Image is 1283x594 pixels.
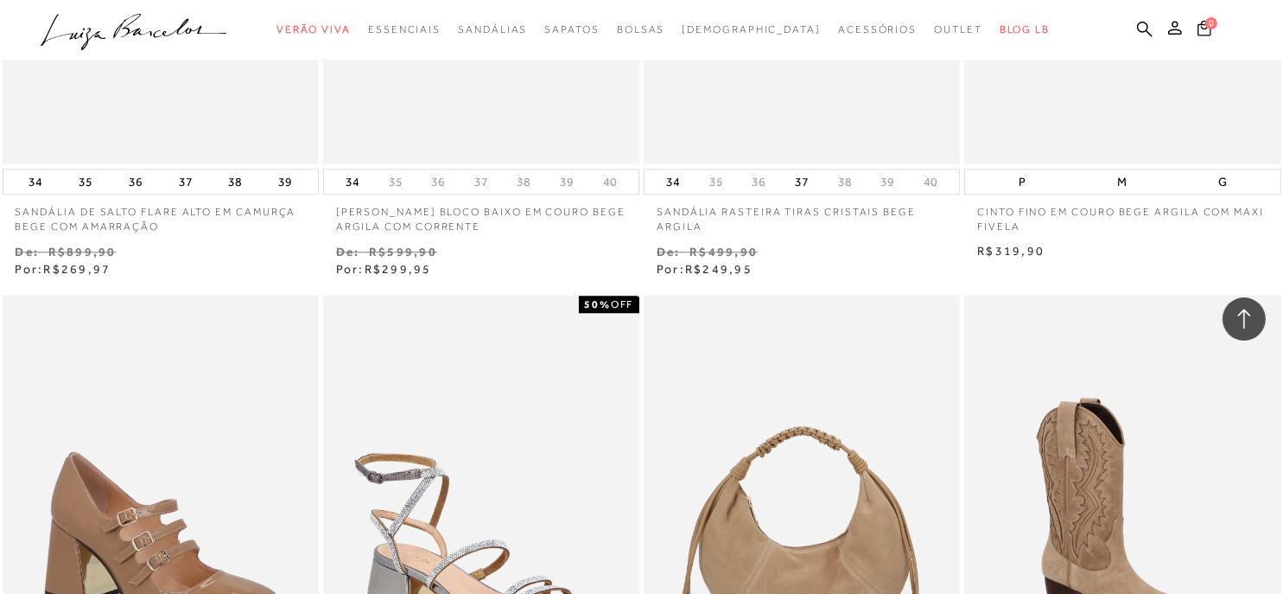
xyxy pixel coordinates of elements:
span: Sandálias [458,23,527,35]
button: 34 [661,169,685,194]
small: R$499,90 [689,245,758,259]
button: M [1112,169,1132,194]
span: Verão Viva [276,23,351,35]
small: De: [657,245,681,259]
span: 0 [1205,17,1217,29]
a: SANDÁLIA DE SALTO FLARE ALTO EM CAMURÇA BEGE COM AMARRAÇÃO [3,195,319,234]
button: 40 [598,174,622,190]
button: 40 [918,174,943,190]
span: R$249,95 [685,262,753,276]
a: categoryNavScreenReaderText [544,14,599,46]
span: R$319,90 [977,244,1045,258]
button: P [1013,169,1031,194]
button: 37 [790,169,814,194]
strong: 50% [584,298,611,310]
button: 35 [73,169,98,194]
button: 34 [23,169,48,194]
button: 39 [875,174,899,190]
span: OFF [611,298,634,310]
span: Sapatos [544,23,599,35]
small: De: [16,245,40,259]
span: [DEMOGRAPHIC_DATA] [682,23,821,35]
button: 36 [746,174,771,190]
button: 37 [469,174,493,190]
a: noSubCategoriesText [682,14,821,46]
button: G [1213,169,1232,194]
a: BLOG LB [1000,14,1050,46]
button: 0 [1192,19,1216,42]
span: R$299,95 [365,262,432,276]
span: BLOG LB [1000,23,1050,35]
span: Por: [336,262,432,276]
a: categoryNavScreenReaderText [617,14,665,46]
button: 37 [174,169,198,194]
a: categoryNavScreenReaderText [276,14,351,46]
button: 35 [704,174,728,190]
a: categoryNavScreenReaderText [934,14,982,46]
a: SANDÁLIA RASTEIRA TIRAS CRISTAIS BEGE ARGILA [644,195,960,234]
a: categoryNavScreenReaderText [368,14,441,46]
button: 38 [833,174,857,190]
a: categoryNavScreenReaderText [838,14,917,46]
a: categoryNavScreenReaderText [458,14,527,46]
a: [PERSON_NAME] BLOCO BAIXO EM COURO BEGE ARGILA COM CORRENTE [323,195,639,234]
button: 36 [426,174,450,190]
small: De: [336,245,360,259]
span: R$269,97 [43,262,111,276]
button: 38 [223,169,247,194]
button: 34 [340,169,365,194]
button: 35 [384,174,408,190]
span: Por: [657,262,753,276]
small: R$599,90 [369,245,437,259]
button: 36 [124,169,148,194]
button: 39 [273,169,297,194]
span: Por: [16,262,111,276]
span: Acessórios [838,23,917,35]
span: Essenciais [368,23,441,35]
span: Bolsas [617,23,665,35]
button: 39 [555,174,579,190]
small: R$899,90 [48,245,117,259]
span: Outlet [934,23,982,35]
a: CINTO FINO EM COURO BEGE ARGILA COM MAXI FIVELA [964,195,1280,234]
button: 38 [511,174,536,190]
